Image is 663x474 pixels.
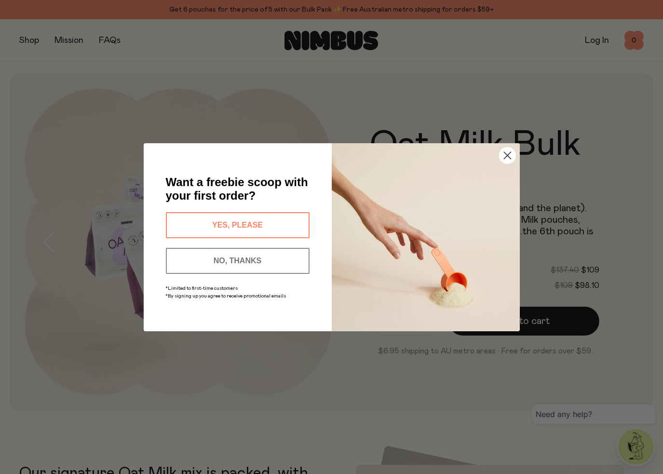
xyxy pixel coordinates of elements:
button: NO, THANKS [166,248,310,274]
button: Close dialog [499,147,516,164]
span: *By signing up you agree to receive promotional emails [166,294,286,298]
span: *Limited to first-time customers [166,286,238,291]
span: Want a freebie scoop with your first order? [166,176,308,202]
img: c0d45117-8e62-4a02-9742-374a5db49d45.jpeg [332,143,520,331]
button: YES, PLEASE [166,212,310,238]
